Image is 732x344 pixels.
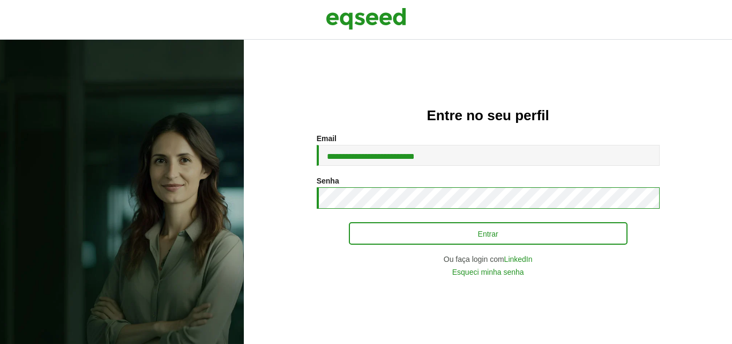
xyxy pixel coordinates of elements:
[326,5,406,32] img: EqSeed Logo
[349,222,628,245] button: Entrar
[265,108,711,123] h2: Entre no seu perfil
[317,135,337,142] label: Email
[504,255,533,263] a: LinkedIn
[317,255,660,263] div: Ou faça login com
[452,268,524,276] a: Esqueci minha senha
[317,177,339,185] label: Senha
